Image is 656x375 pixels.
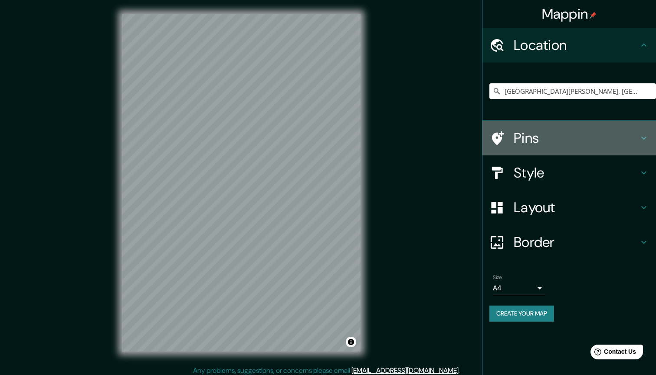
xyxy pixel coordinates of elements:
[346,337,356,347] button: Toggle attribution
[122,14,361,352] canvas: Map
[493,274,502,281] label: Size
[514,199,639,216] h4: Layout
[514,36,639,54] h4: Location
[542,5,597,23] h4: Mappin
[493,281,545,295] div: A4
[482,28,656,62] div: Location
[579,341,646,365] iframe: Help widget launcher
[514,164,639,181] h4: Style
[590,12,597,19] img: pin-icon.png
[482,190,656,225] div: Layout
[514,234,639,251] h4: Border
[351,366,459,375] a: [EMAIL_ADDRESS][DOMAIN_NAME]
[489,83,656,99] input: Pick your city or area
[514,129,639,147] h4: Pins
[482,121,656,155] div: Pins
[482,155,656,190] div: Style
[482,225,656,260] div: Border
[489,306,554,322] button: Create your map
